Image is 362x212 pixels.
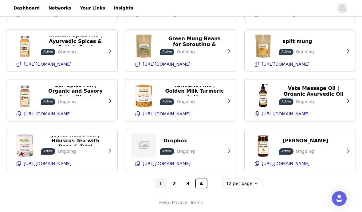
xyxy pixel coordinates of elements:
button: Vata Massage Oil | Organic Ayurvedic Oil [279,86,348,96]
p: Ongoing [296,49,314,55]
button: [URL][DOMAIN_NAME] [132,59,230,69]
button: Go To Page 4 [195,179,207,188]
button: Mung Beans | Organic Green Mung Beans for Sprouting & Cooking [160,37,229,46]
button: Go To Page 3 [182,179,194,188]
img: Vata Massage Oil | Organic Ayurvedic Oil [251,83,275,108]
p: split mung [283,38,312,44]
div: Open Intercom Messenger [332,191,347,206]
p: Ongoing [177,49,195,55]
img: Kitchari Spice Mix | Ayurvedic Spices & Sattvic Food [13,33,37,58]
button: [URL][DOMAIN_NAME] [13,109,111,119]
button: [URL][DOMAIN_NAME] [251,109,349,119]
img: Mung Beans | Organic Green Mung Beans for Sprouting & Cooking [132,33,156,58]
p: [URL][DOMAIN_NAME] [262,161,310,166]
button: Dropbox [160,136,191,146]
p: CCF Spice Mix | Organic and Savory Spice Blend [45,82,106,100]
img: Shakti Prana [251,133,275,157]
p: Active [281,99,291,104]
p: [URL][DOMAIN_NAME] [143,161,191,166]
button: [URL][DOMAIN_NAME] [251,59,349,69]
p: Kitchari Spice Mix | Ayurvedic Spices & Sattvic Food [45,33,106,50]
p: [URL][DOMAIN_NAME] [24,62,72,67]
img: Joyful Heart Tea | Hibiscus Tea with Rose & Tulsi [13,133,37,157]
p: Active [43,49,53,54]
button: Go To Page 2 [168,179,180,188]
p: [URL][DOMAIN_NAME] [262,111,310,116]
p: Active [162,99,172,104]
p: Ongoing [177,98,195,105]
button: Go to previous page [141,179,153,188]
button: Kitchari Spice Mix | Ayurvedic Spices & Sattvic Food [41,37,110,46]
button: [URL][DOMAIN_NAME] [13,59,111,69]
p: [URL][DOMAIN_NAME] [24,161,72,166]
button: [URL][DOMAIN_NAME] [251,159,349,168]
p: Ongoing [296,148,314,155]
p: Ongoing [58,49,76,55]
p: Vata Massage Oil | Organic Ayurvedic Oil [283,85,344,97]
p: [PERSON_NAME] [283,138,329,144]
p: Ongoing [58,98,76,105]
p: Turmeric Milk | Golden Milk Turmeric Latte [163,82,225,100]
button: [PERSON_NAME] [279,136,332,146]
p: [URL][DOMAIN_NAME] [262,62,310,67]
p: Joyful Heart Tea | Hibiscus Tea with Rose & Tulsi [45,132,106,149]
p: Active [43,99,53,104]
img: Mung Daal | Split Mung Beans | Yellow Mung Dal [251,33,275,58]
button: Joyful Heart Tea | Hibiscus Tea with Rose & Tulsi [41,136,110,146]
p: Ongoing [296,98,314,105]
a: Dashboard [10,1,43,15]
div: avatar [339,3,345,13]
button: Go To Page 1 [155,179,167,188]
p: Active [162,49,172,54]
img: Turmeric Milk | Golden Milk Turmeric Latte [132,83,156,108]
p: [URL][DOMAIN_NAME] [143,111,191,116]
p: Active [43,149,53,153]
a: Help [159,199,169,206]
button: split mung [279,37,316,46]
button: CCF Spice Mix | Organic and Savory Spice Blend [41,86,110,96]
img: CCF Spice Mix | Organic and Savory Spice Blend [13,83,37,108]
p: Dropbox [163,138,187,144]
p: Mung Beans | Organic Green Mung Beans for Sprouting & Cooking [163,30,225,53]
p: Active [281,49,291,54]
a: Your Links [76,1,109,15]
button: Go to next page [209,179,221,188]
a: Networks [45,1,75,15]
a: Terms [190,199,203,206]
p: Ongoing [58,148,76,155]
button: [URL][DOMAIN_NAME] [132,109,230,119]
a: Privacy [172,199,187,206]
p: Active [281,149,291,153]
button: [URL][DOMAIN_NAME] [132,159,230,168]
p: [URL][DOMAIN_NAME] [143,62,191,67]
button: Turmeric Milk | Golden Milk Turmeric Latte [160,86,229,96]
p: Ongoing [177,148,195,155]
a: Insights [110,1,137,15]
p: Active [162,149,172,153]
p: [URL][DOMAIN_NAME] [24,111,72,116]
button: [URL][DOMAIN_NAME] [13,159,111,168]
